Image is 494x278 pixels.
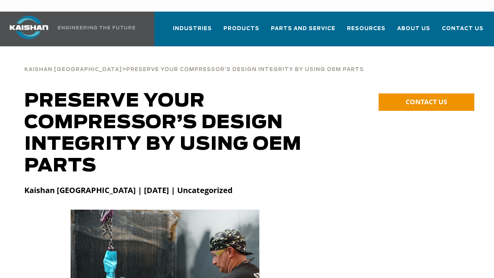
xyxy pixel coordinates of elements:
[58,26,135,29] img: Engineering the future
[24,185,233,195] strong: Kaishan [GEOGRAPHIC_DATA] | [DATE] | Uncategorized
[347,19,386,45] a: Resources
[271,19,335,45] a: Parts and Service
[223,19,259,45] a: Products
[397,24,430,33] span: About Us
[397,19,430,45] a: About Us
[24,67,122,72] span: Kaishan [GEOGRAPHIC_DATA]
[24,66,122,73] a: Kaishan [GEOGRAPHIC_DATA]
[406,97,447,106] span: CONTACT US
[24,58,364,76] div: >
[347,24,386,33] span: Resources
[379,93,474,111] a: CONTACT US
[442,19,484,45] a: Contact Us
[173,24,212,33] span: Industries
[223,24,259,33] span: Products
[126,67,364,72] span: Preserve Your Compressor’s Design Integrity by Using OEM Parts
[271,24,335,33] span: Parts and Service
[173,19,212,45] a: Industries
[442,24,484,33] span: Contact Us
[24,90,356,177] h1: Preserve Your Compressor’s Design Integrity by Using OEM Parts
[126,66,364,73] a: Preserve Your Compressor’s Design Integrity by Using OEM Parts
